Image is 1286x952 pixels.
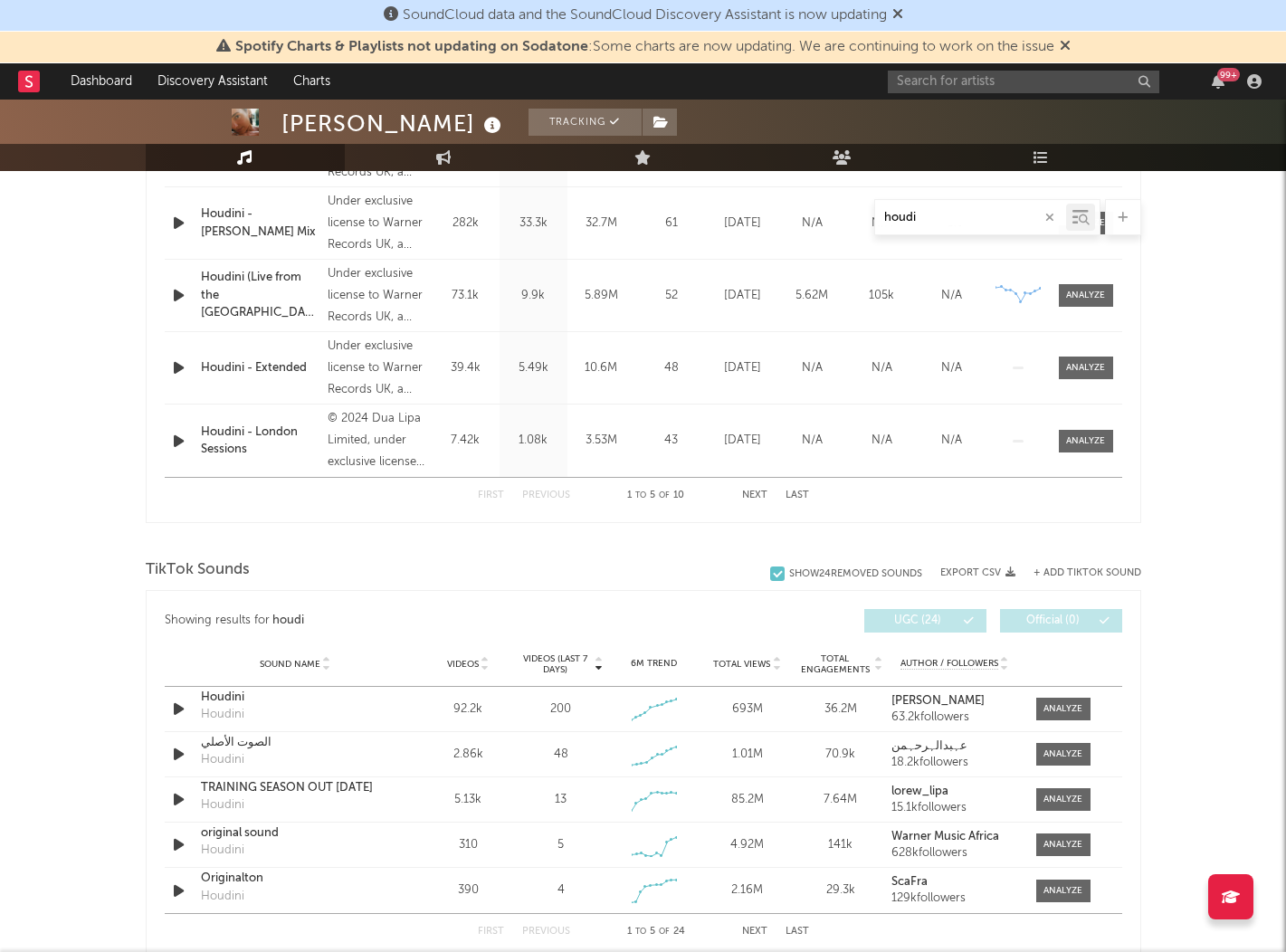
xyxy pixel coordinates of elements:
a: Houdini (Live from the [GEOGRAPHIC_DATA][PERSON_NAME]) [201,269,319,322]
div: 693M [705,700,789,719]
span: Dismiss [1060,40,1071,54]
div: [DATE] [712,432,773,450]
div: 70.9k [798,746,882,764]
span: UGC ( 24 ) [876,615,959,626]
span: TikTok Sounds [146,559,250,581]
span: SoundCloud data and the SoundCloud Discovery Assistant is now updating [403,8,887,23]
div: 29.3k [798,881,882,900]
div: Houdini [201,796,244,814]
span: Spotify Charts & Playlists not updating on Sodatone [235,40,588,54]
div: Show 24 Removed Sounds [789,568,922,580]
span: Author / Followers [900,658,998,670]
strong: Warner Music Africa [891,831,999,843]
span: Total Views [713,659,770,670]
button: UGC(24) [864,609,986,633]
div: 2.16M [705,881,789,900]
div: Under exclusive license to Warner Records UK, a division of Warner Music UK Limited, © 2024 Radic... [328,263,426,328]
div: N/A [921,359,982,377]
button: + Add TikTok Sound [1015,568,1141,578]
div: 105k [852,287,912,305]
div: 13 [555,791,567,809]
button: 99+ [1212,74,1224,89]
a: lorew_lipa [891,785,1017,798]
span: Dismiss [892,8,903,23]
button: First [478,927,504,937]
button: Next [742,490,767,500]
div: 310 [426,836,510,854]
a: ScaFra [891,876,1017,889]
div: 7.42k [436,432,495,450]
a: الصوت الأصلي [201,734,390,752]
div: 73.1k [436,287,495,305]
div: 39.4k [436,359,495,377]
div: N/A [921,287,982,305]
div: 9.9k [504,287,563,305]
div: Under exclusive license to Warner Records UK, a division of Warner Music UK Limited, © 2024 Radic... [328,336,426,401]
div: Houdini [201,689,390,707]
div: TRAINING SEASON OUT [DATE] [201,779,390,797]
div: 4 [557,881,565,900]
button: Last [786,490,809,500]
div: 1.08k [504,432,563,450]
div: 5.13k [426,791,510,809]
span: of [659,491,670,500]
div: Houdini [201,706,244,724]
span: Videos (last 7 days) [519,653,592,675]
div: 129k followers [891,892,1017,905]
div: 43 [640,432,703,450]
a: Houdini - London Sessions [201,424,319,459]
strong: ScaFra [891,876,928,888]
div: Houdini [201,842,244,860]
span: Videos [447,659,479,670]
div: 200 [550,700,571,719]
span: : Some charts are now updating. We are continuing to work on the issue [235,40,1054,54]
a: Discovery Assistant [145,63,281,100]
div: 5.49k [504,359,563,377]
a: Originalton [201,870,390,888]
a: Dashboard [58,63,145,100]
div: 1 5 24 [606,921,706,943]
div: 5 [557,836,564,854]
strong: عہبدالہرحہمن [891,740,967,752]
div: 6M Trend [612,657,696,671]
div: 85.2M [705,791,789,809]
div: N/A [782,359,843,377]
span: of [659,928,670,936]
button: Official(0) [1000,609,1122,633]
div: 99 + [1217,68,1240,81]
div: 92.2k [426,700,510,719]
button: Previous [522,490,570,500]
span: Official ( 0 ) [1012,615,1095,626]
div: 48 [554,746,568,764]
a: Warner Music Africa [891,831,1017,843]
div: 52 [640,287,703,305]
div: N/A [852,359,912,377]
div: 628k followers [891,847,1017,860]
div: Showing results for [165,609,643,633]
div: 4.92M [705,836,789,854]
div: N/A [921,432,982,450]
div: 7.64M [798,791,882,809]
div: 3.53M [572,432,631,450]
a: [PERSON_NAME] [891,695,1017,708]
div: 5.89M [572,287,631,305]
button: Previous [522,927,570,937]
div: [DATE] [712,359,773,377]
button: + Add TikTok Sound [1034,568,1141,578]
div: 48 [640,359,703,377]
span: to [635,491,646,500]
div: 63.2k followers [891,711,1017,724]
a: original sound [201,824,390,843]
button: First [478,490,504,500]
a: Charts [281,63,343,100]
div: Houdini [201,888,244,906]
div: N/A [852,432,912,450]
strong: [PERSON_NAME] [891,695,985,707]
div: 1.01M [705,746,789,764]
input: Search by song name or URL [875,211,1066,225]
